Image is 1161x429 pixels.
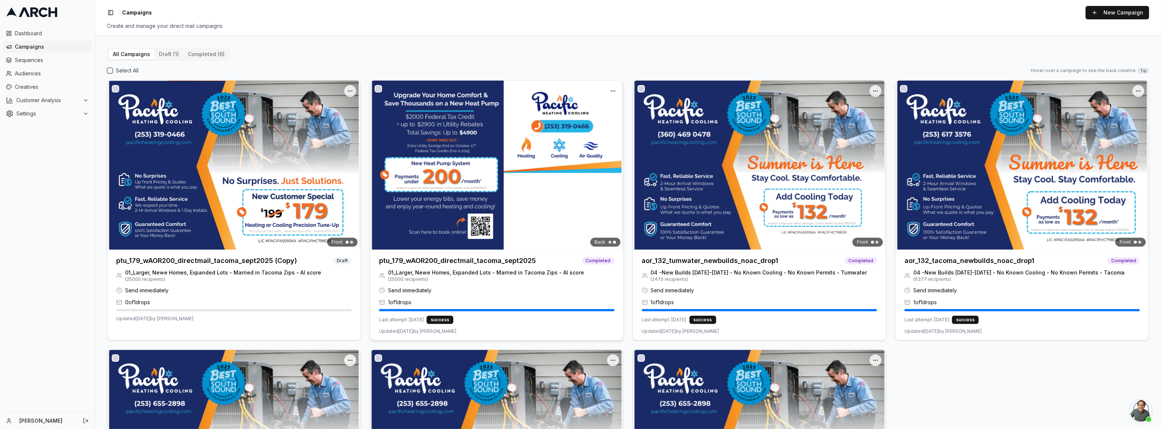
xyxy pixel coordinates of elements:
span: Completed [1108,257,1140,264]
a: Creatives [3,81,92,93]
span: Send immediately [388,287,431,294]
button: Customer Analysis [3,94,92,106]
span: Send immediately [913,287,957,294]
img: Front creative for ptu_179_wAOR200_directmail_tacoma_sept2025 (Copy) [107,81,361,250]
h3: ptu_179_wAOR200_directmail_tacoma_sept2025 (Copy) [116,256,297,266]
span: Creatives [15,83,89,91]
span: Last attempt: [DATE] [904,317,949,323]
span: 1 of 1 drops [913,299,937,306]
button: draft (1) [154,49,183,59]
a: [PERSON_NAME] [19,417,75,425]
span: Settings [16,110,80,117]
span: Send immediately [125,287,169,294]
button: New Campaign [1086,6,1149,19]
button: completed (6) [183,49,229,59]
span: ( 25000 recipients) [125,276,321,282]
div: success [952,316,979,324]
span: Dashboard [15,30,89,37]
span: Back [595,239,606,245]
a: Audiences [3,68,92,79]
h3: aor_132_tacoma_newbuilds_noac_drop1 [904,256,1034,266]
span: Completed [845,257,877,264]
div: success [689,316,716,324]
span: Last attempt: [DATE] [379,317,424,323]
span: 04 -New Builds [DATE]-[DATE] - No Known Cooling - No Known Permits - Tacoma [913,269,1125,276]
div: success [427,316,453,324]
img: Front creative for aor_132_tumwater_newbuilds_noac_drop1 [633,81,886,250]
label: Select All [116,67,138,74]
span: Tip [1137,68,1149,74]
span: ( 25000 recipients) [388,276,584,282]
img: Front creative for aor_132_tacoma_newbuilds_noac_drop1 [896,81,1149,250]
span: Sequences [15,56,89,64]
button: Log out [81,416,91,426]
button: Settings [3,108,92,120]
span: Customer Analysis [16,97,80,104]
span: ( 6377 recipients) [913,276,1125,282]
span: 1 of 1 drops [651,299,674,306]
a: Campaigns [3,41,92,53]
span: 04 -New Builds [DATE]-[DATE] - No Known Cooling - No Known Permits - Tumwater [651,269,867,276]
a: Dashboard [3,27,92,39]
span: Audiences [15,70,89,77]
span: Campaigns [122,9,152,16]
span: 1 of 1 drops [388,299,411,306]
span: Last attempt: [DATE] [642,317,687,323]
div: Create and manage your direct mail campaigns [107,22,1149,30]
span: Updated [DATE] by [PERSON_NAME] [642,328,719,334]
nav: breadcrumb [122,9,152,16]
div: Open chat [1130,399,1152,422]
span: Send immediately [651,287,694,294]
span: ( 2470 recipients) [651,276,867,282]
span: Updated [DATE] by [PERSON_NAME] [379,328,456,334]
button: All Campaigns [108,49,154,59]
span: Front [1120,239,1131,245]
span: Hover over a campaign to see the back creative [1031,68,1136,74]
span: 0 of 1 drops [125,299,150,306]
span: Campaigns [15,43,89,51]
h3: ptu_179_wAOR200_directmail_tacoma_sept2025 [379,256,536,266]
span: Front [857,239,868,245]
a: Sequences [3,54,92,66]
span: Completed [582,257,614,264]
span: Front [332,239,343,245]
span: 01_Larger, Newe Homes, Expanded Lots - Married in Tacoma Zips - AI score [388,269,584,276]
span: 01_Larger, Newe Homes, Expanded Lots - Married in Tacoma Zips - AI score [125,269,321,276]
span: Updated [DATE] by [PERSON_NAME] [116,316,193,322]
span: Draft [333,257,352,264]
h3: aor_132_tumwater_newbuilds_noac_drop1 [642,256,779,266]
img: Back creative for ptu_179_wAOR200_directmail_tacoma_sept2025 [370,81,623,250]
span: Updated [DATE] by [PERSON_NAME] [904,328,982,334]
